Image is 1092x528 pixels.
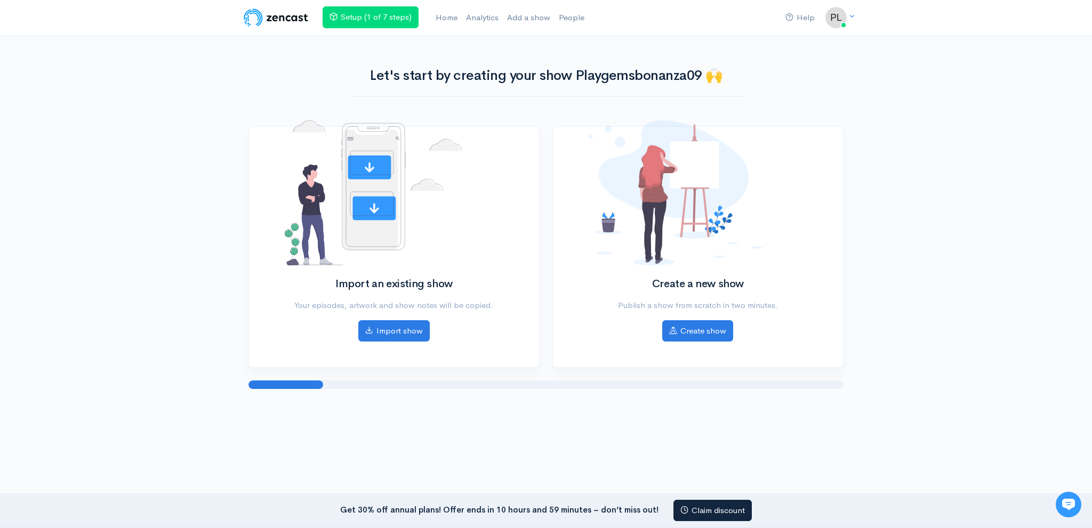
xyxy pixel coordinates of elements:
[589,278,807,290] h2: Create a new show
[825,7,847,28] img: ...
[31,200,190,222] input: Search articles
[673,500,752,522] a: Claim discount
[555,6,589,29] a: People
[462,6,503,29] a: Analytics
[781,6,819,29] a: Help
[503,6,555,29] a: Add a show
[350,68,742,84] h1: Let's start by creating your show Playgemsbonanza09 🙌
[69,148,128,156] span: New conversation
[285,278,503,290] h2: Import an existing show
[323,6,419,28] a: Setup (1 of 7 steps)
[431,6,462,29] a: Home
[589,299,807,312] p: Publish a show from scratch in two minutes.
[1056,492,1081,517] iframe: gist-messenger-bubble-iframe
[285,120,462,265] img: No shows added
[589,120,762,265] img: No shows added
[340,504,659,514] strong: Get 30% off annual plans! Offer ends in 10 hours and 59 minutes – don’t miss out!
[285,299,503,312] p: Your episodes, artwork and show notes will be copied.
[17,141,197,163] button: New conversation
[14,183,199,196] p: Find an answer quickly
[358,320,430,342] a: Import show
[242,7,310,28] img: ZenCast Logo
[16,71,197,122] h2: Just let us know if you need anything and we'll be happy to help! 🙂
[16,52,197,69] h1: Hi 👋
[662,320,733,342] a: Create show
